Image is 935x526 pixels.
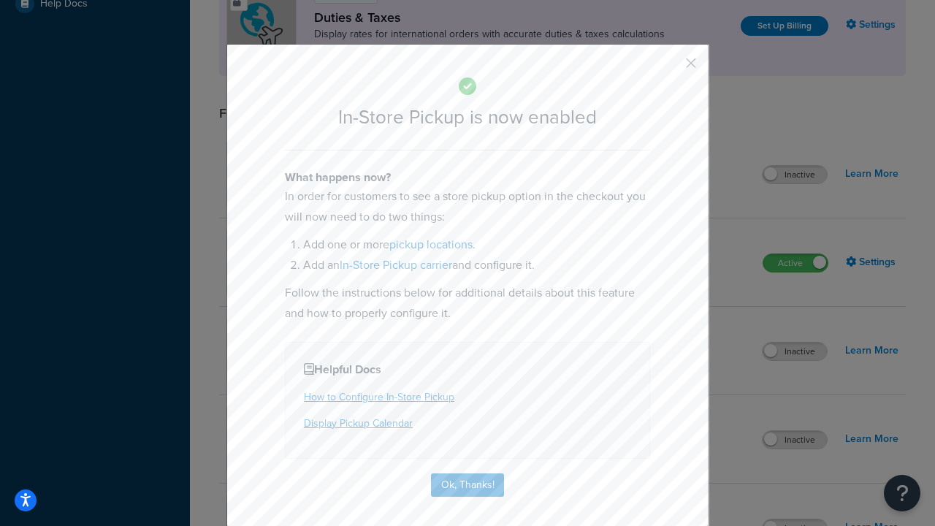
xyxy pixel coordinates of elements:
a: In-Store Pickup carrier [340,256,452,273]
li: Add one or more . [303,235,650,255]
h4: Helpful Docs [304,361,631,378]
button: Ok, Thanks! [431,473,504,497]
h4: What happens now? [285,169,650,186]
p: In order for customers to see a store pickup option in the checkout you will now need to do two t... [285,186,650,227]
li: Add an and configure it. [303,255,650,275]
a: pickup locations [389,236,473,253]
p: Follow the instructions below for additional details about this feature and how to properly confi... [285,283,650,324]
a: Display Pickup Calendar [304,416,413,431]
h2: In-Store Pickup is now enabled [285,107,650,128]
a: How to Configure In-Store Pickup [304,389,454,405]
